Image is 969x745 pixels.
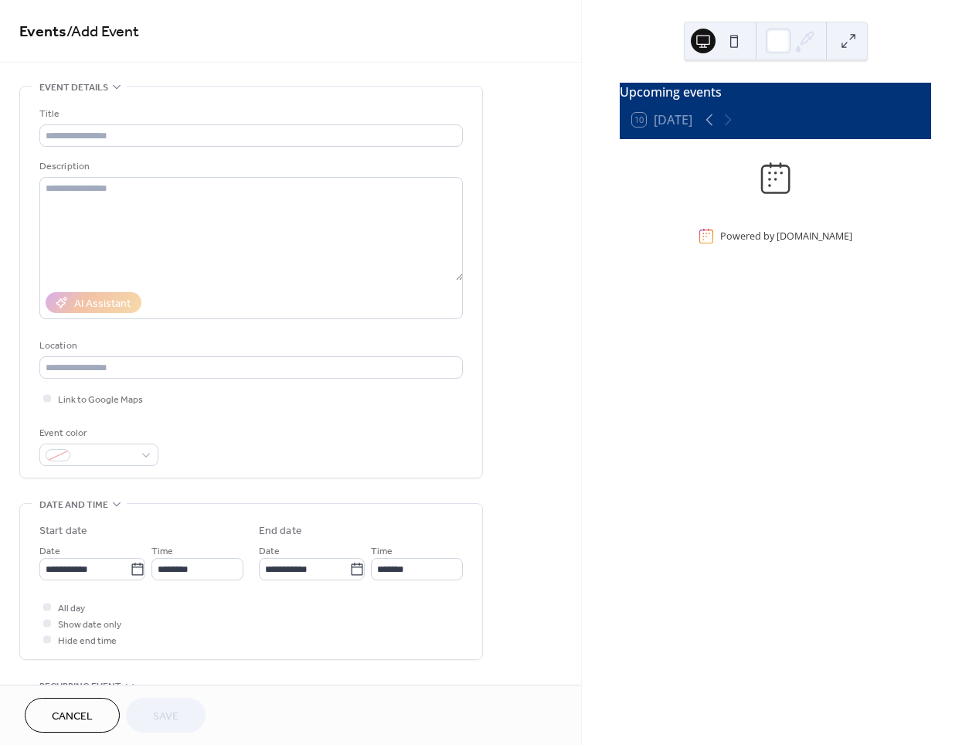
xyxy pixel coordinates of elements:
span: Link to Google Maps [58,392,143,408]
span: Hide end time [58,633,117,649]
span: / Add Event [66,17,139,47]
span: Date [259,543,280,560]
span: Recurring event [39,679,121,695]
div: Start date [39,523,87,539]
div: End date [259,523,302,539]
div: Upcoming events [620,83,931,101]
div: Title [39,106,460,122]
a: Events [19,17,66,47]
span: Date and time [39,497,108,513]
span: All day [58,600,85,617]
span: Event details [39,80,108,96]
div: Location [39,338,460,354]
span: Date [39,543,60,560]
a: [DOMAIN_NAME] [777,230,852,243]
span: Time [151,543,173,560]
span: Time [371,543,393,560]
div: Description [39,158,460,175]
div: Powered by [720,230,852,243]
button: Cancel [25,698,120,733]
span: Show date only [58,617,121,633]
span: Cancel [52,709,93,725]
div: Event color [39,425,155,441]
